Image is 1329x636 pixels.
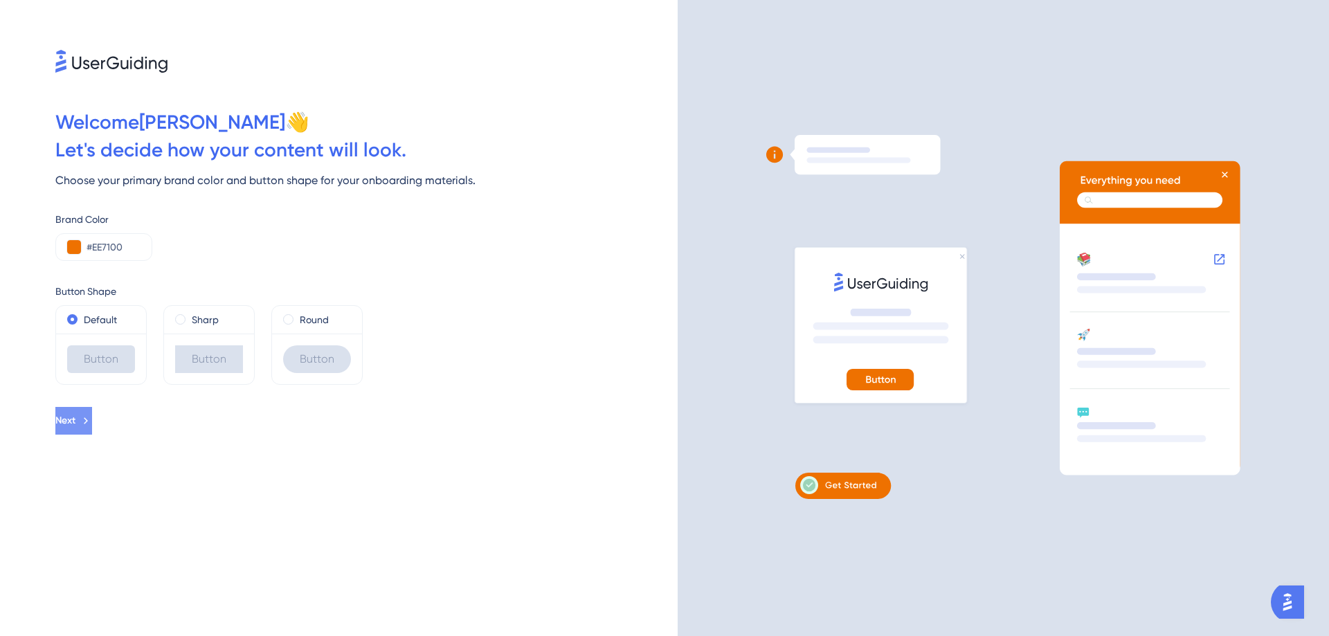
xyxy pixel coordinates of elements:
[1271,581,1312,623] iframe: UserGuiding AI Assistant Launcher
[55,283,678,300] div: Button Shape
[55,136,678,164] div: Let ' s decide how your content will look.
[55,211,678,228] div: Brand Color
[55,407,92,435] button: Next
[192,311,219,328] label: Sharp
[175,345,243,373] div: Button
[55,109,678,136] div: Welcome [PERSON_NAME] 👋
[55,412,75,429] span: Next
[67,345,135,373] div: Button
[55,172,678,189] div: Choose your primary brand color and button shape for your onboarding materials.
[300,311,329,328] label: Round
[283,345,351,373] div: Button
[84,311,117,328] label: Default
